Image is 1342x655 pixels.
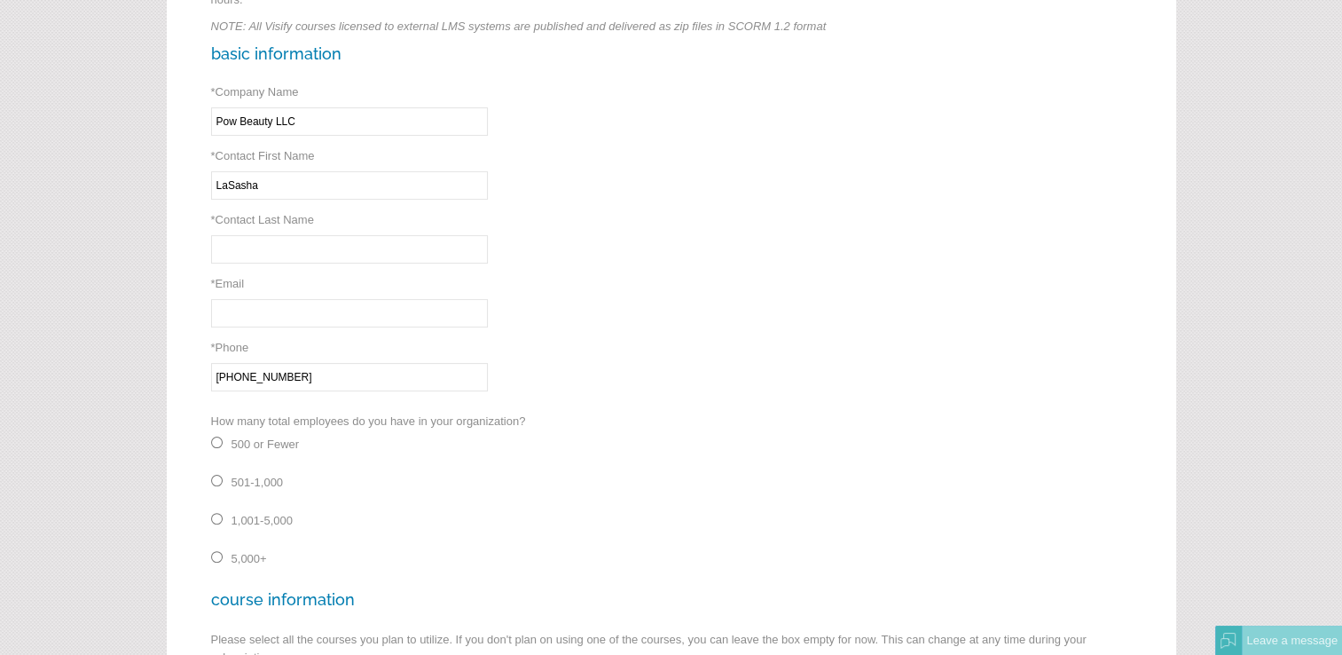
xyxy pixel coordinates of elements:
label: 5,000+ [232,552,267,565]
label: 501-1,000 [232,476,284,489]
h3: Course Information [211,590,1132,609]
label: Contact Last Name [211,213,314,226]
div: Leave a message [1242,626,1342,655]
label: Email [211,277,245,290]
label: 500 or Fewer [232,438,300,451]
img: Offline [1220,633,1236,649]
h3: Basic Information [211,44,1132,63]
label: Company Name [211,85,299,99]
label: Contact First Name [211,149,315,162]
label: Phone [211,341,249,354]
label: 1,001-5,000 [232,514,293,527]
label: How many total employees do you have in your organization? [211,414,526,428]
em: NOTE: All Visify courses licensed to external LMS systems are published and delivered as zip file... [211,20,827,33]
